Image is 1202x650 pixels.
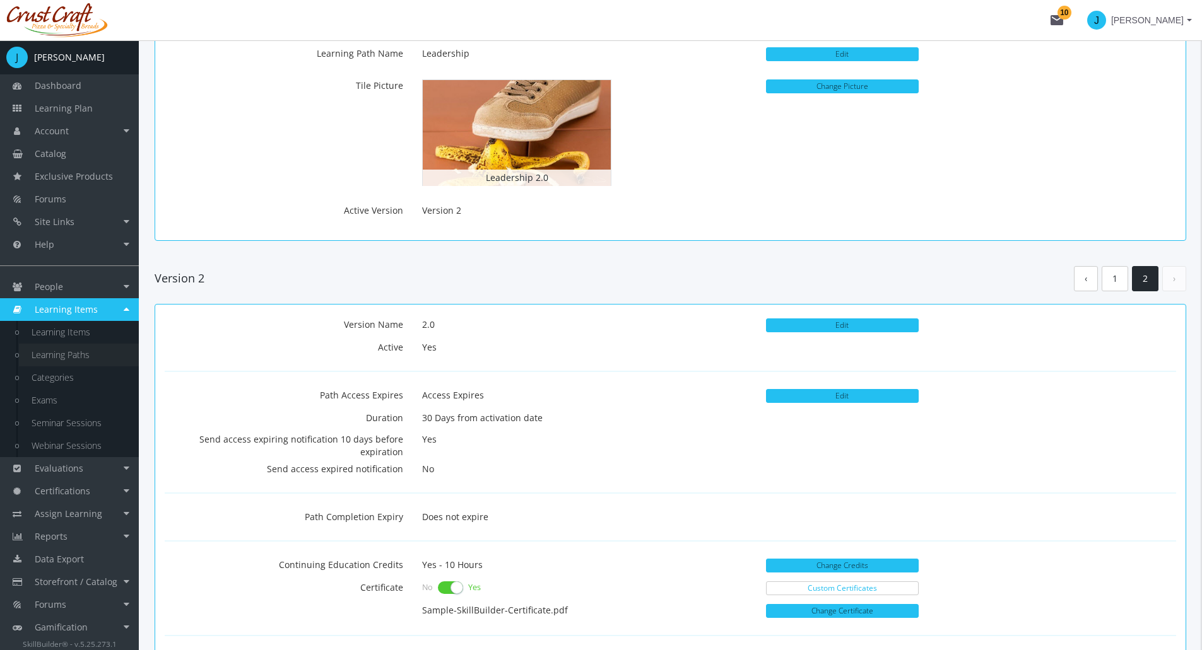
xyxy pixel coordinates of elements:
p: Leadership [422,43,746,64]
span: Yes [468,582,481,593]
span: Catalog [35,148,66,160]
span: Data Export [35,553,84,565]
label: Send access expiring notification 10 days before expiration [155,429,413,458]
span: Forums [35,193,66,205]
p: 2.0 [422,314,746,335]
span: Learning Plan [35,102,93,114]
small: SkillBuilder® - v.5.25.273.1 [23,639,117,649]
a: Seminar Sessions [19,412,139,434]
button: Edit [766,47,919,61]
span: Dashboard [35,79,81,91]
a: Learning Paths [19,344,139,366]
p: Version 2 [422,200,746,221]
button: Edit [766,318,919,332]
span: No [422,582,433,593]
span: Learning Items [35,303,98,315]
p: Yes [422,337,746,358]
span: Exclusive Products [35,170,113,182]
a: 1 [1102,266,1128,292]
label: Active Version [155,200,413,217]
p: Yes - 10 Hours [422,554,746,576]
label: Tile Picture [155,75,413,92]
img: pathPicture.png [423,80,611,186]
p: Yes [422,429,746,450]
button: Change Picture [766,79,919,93]
p: Does not expire [422,506,1176,528]
a: › [1162,266,1186,292]
a: 2 [1132,266,1158,292]
button: Change Certificate [766,604,919,618]
label: Path Access Expires [155,385,413,402]
span: Evaluations [35,462,83,474]
span: Gamification [35,621,88,633]
a: Custom Certificates [766,581,919,595]
a: Categories [19,366,139,389]
label: Send access expired notification [155,458,413,475]
div: [PERSON_NAME] [34,51,105,64]
span: Assign Learning [35,508,102,519]
span: Account [35,125,69,137]
span: Reports [35,530,68,542]
mat-icon: mail [1049,13,1064,28]
p: 30 Days from activation date [422,407,746,429]
label: Active [155,337,413,354]
a: Webinar Sessions [19,434,139,457]
button: Change Credits [766,559,919,572]
span: Forums [35,598,66,610]
label: Continuing Education Credits [155,554,413,571]
h4: Leadership 2.0 [426,173,608,182]
a: ‹ [1074,266,1098,292]
label: Duration [155,407,413,424]
span: Certifications [35,485,90,497]
h4: Version 2 [155,272,204,285]
p: Sample-SkillBuilder-Certificate.pdf [422,600,746,621]
span: J [6,47,28,68]
label: Path Completion Expiry [155,506,413,523]
span: Site Links [35,216,74,228]
span: Help [35,238,54,250]
span: J [1087,11,1106,30]
label: Version Name [155,314,413,331]
label: Learning Path Name [155,43,413,60]
p: No [422,458,746,480]
span: People [35,281,63,293]
a: Exams [19,389,139,412]
span: [PERSON_NAME] [1111,9,1184,32]
a: Learning Items [19,321,139,344]
button: Edit [766,389,919,403]
label: Certificate [155,577,413,594]
p: Access Expires [422,385,746,406]
span: Storefront / Catalog [35,576,117,588]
